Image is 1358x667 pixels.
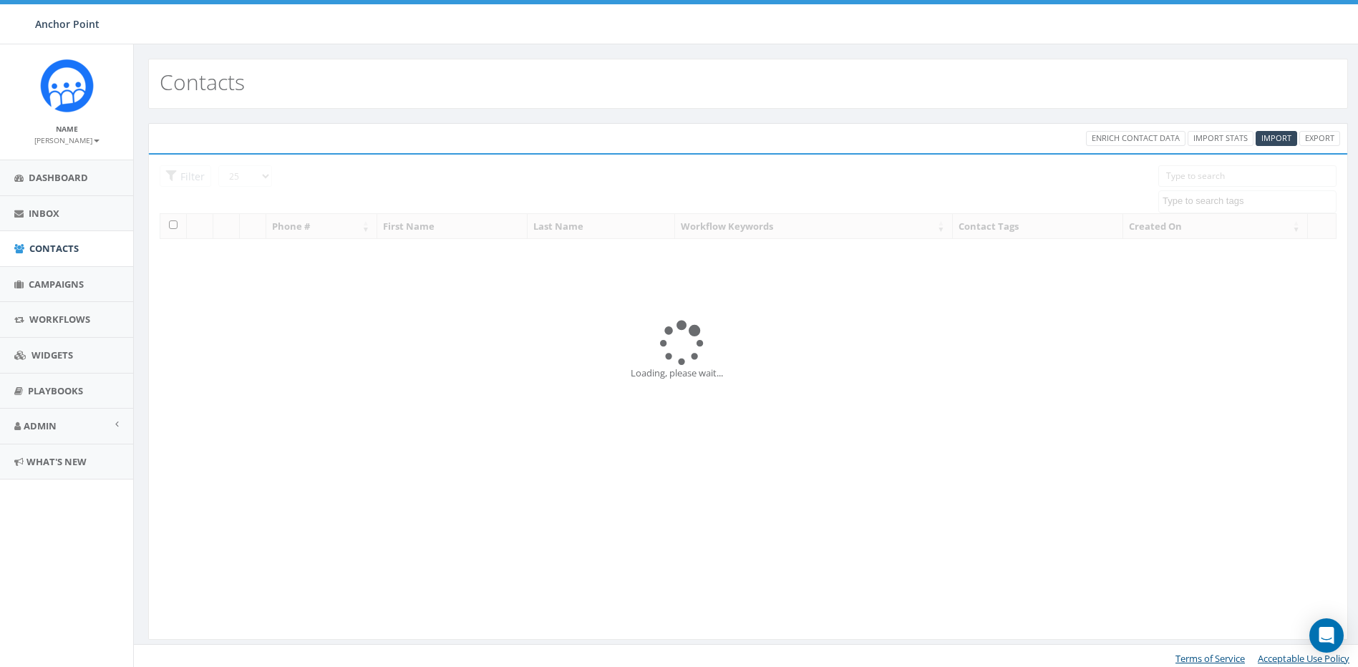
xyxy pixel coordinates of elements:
[28,384,83,397] span: Playbooks
[56,124,78,134] small: Name
[35,17,100,31] span: Anchor Point
[40,59,94,112] img: Rally_platform_Icon_1.png
[1188,131,1253,146] a: Import Stats
[34,135,100,145] small: [PERSON_NAME]
[1299,131,1340,146] a: Export
[29,242,79,255] span: Contacts
[1175,652,1245,665] a: Terms of Service
[631,366,866,380] div: Loading, please wait...
[29,278,84,291] span: Campaigns
[29,313,90,326] span: Workflows
[1092,132,1180,143] span: Enrich Contact Data
[1256,131,1297,146] a: Import
[1261,132,1291,143] span: Import
[34,133,100,146] a: [PERSON_NAME]
[26,455,87,468] span: What's New
[31,349,73,361] span: Widgets
[1258,652,1349,665] a: Acceptable Use Policy
[160,70,245,94] h2: Contacts
[24,419,57,432] span: Admin
[1309,618,1344,653] div: Open Intercom Messenger
[29,207,59,220] span: Inbox
[1261,132,1291,143] span: CSV files only
[29,171,88,184] span: Dashboard
[1086,131,1185,146] a: Enrich Contact Data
